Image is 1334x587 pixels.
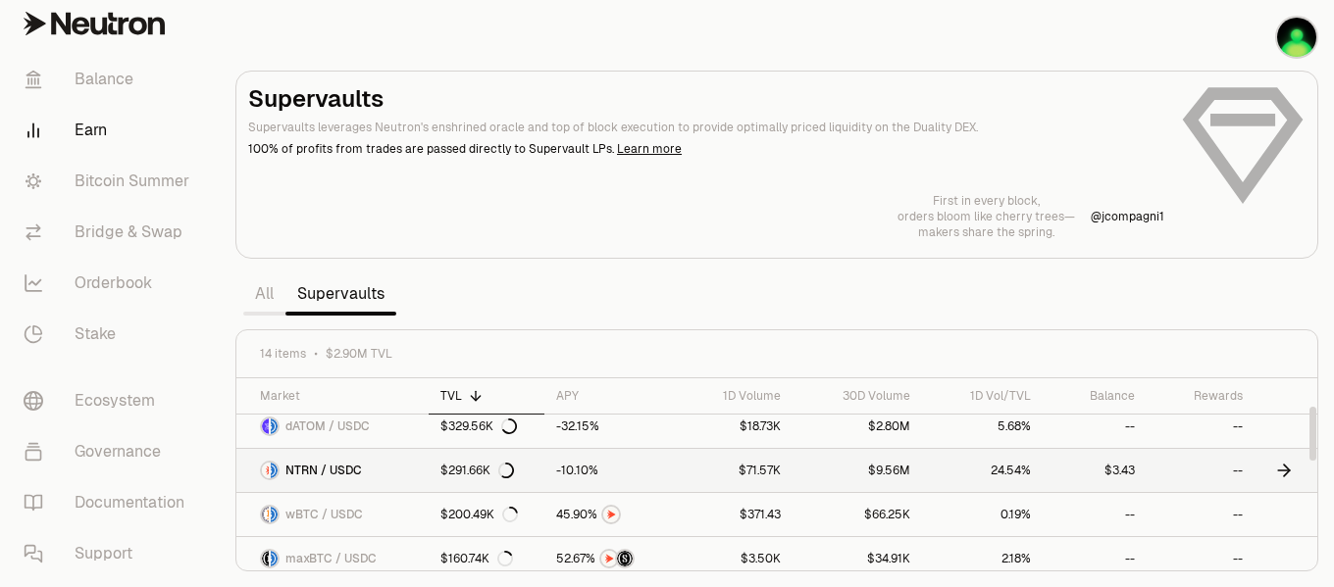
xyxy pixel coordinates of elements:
div: Balance [1054,388,1134,404]
a: $66.25K [793,493,922,536]
a: $18.73K [675,405,793,448]
a: -- [1043,405,1146,448]
a: $34.91K [793,537,922,580]
img: Structured Points [617,551,633,566]
div: Rewards [1158,388,1243,404]
a: NTRN LogoUSDC LogoNTRN / USDC [236,449,429,492]
a: -- [1147,405,1255,448]
a: Balance [8,54,212,105]
a: wBTC LogoUSDC LogowBTC / USDC [236,493,429,536]
a: Documentation [8,477,212,528]
a: Bitcoin Summer [8,156,212,207]
a: 5.68% [922,405,1044,448]
a: -- [1043,493,1146,536]
img: dATOM Logo [262,418,269,434]
span: maxBTC / USDC [285,551,377,566]
div: 1D Vol/TVL [934,388,1032,404]
a: $329.56K [429,405,544,448]
a: 24.54% [922,449,1044,492]
a: Ecosystem [8,375,212,426]
p: @ jcompagni1 [1091,209,1164,224]
div: TVL [440,388,533,404]
img: USDC Logo [271,463,278,478]
button: NTRN [556,505,663,524]
a: -- [1147,537,1255,580]
a: NTRN [544,493,675,536]
img: USDC Logo [271,551,278,566]
a: $160.74K [429,537,544,580]
p: First in every block, [898,193,1075,209]
span: 14 items [260,346,306,362]
a: $71.57K [675,449,793,492]
div: $291.66K [440,463,514,478]
img: NTRN Logo [262,463,269,478]
img: USDC Logo [271,418,278,434]
div: $329.56K [440,418,517,434]
a: -- [1147,493,1255,536]
div: 1D Volume [687,388,781,404]
img: wBTC Logo [262,507,269,522]
p: 100% of profits from trades are passed directly to Supervault LPs. [248,140,1164,158]
a: First in every block,orders bloom like cherry trees—makers share the spring. [898,193,1075,240]
a: $3.50K [675,537,793,580]
a: Orderbook [8,258,212,309]
a: $2.80M [793,405,922,448]
a: @jcompagni1 [1091,209,1164,224]
a: 2.18% [922,537,1044,580]
div: $200.49K [440,507,518,522]
img: maxBTC Logo [262,551,269,566]
a: -- [1147,449,1255,492]
a: Support [8,528,212,579]
a: Governance [8,426,212,477]
p: makers share the spring. [898,224,1075,240]
span: wBTC / USDC [285,507,363,522]
a: 0.19% [922,493,1044,536]
p: orders bloom like cherry trees— [898,209,1075,224]
a: NTRNStructured Points [544,537,675,580]
a: maxBTC LogoUSDC LogomaxBTC / USDC [236,537,429,580]
a: Bridge & Swap [8,207,212,258]
img: USDC Logo [271,507,278,522]
a: $9.56M [793,449,922,492]
span: NTRN / USDC [285,463,362,478]
a: Learn more [617,141,682,157]
span: $2.90M TVL [326,346,392,362]
a: $371.43 [675,493,793,536]
a: Stake [8,309,212,360]
div: APY [556,388,663,404]
img: NTRN [603,507,619,522]
a: $291.66K [429,449,544,492]
div: Market [260,388,417,404]
div: 30D Volume [804,388,910,404]
a: dATOM LogoUSDC LogodATOM / USDC [236,405,429,448]
h2: Supervaults [248,83,1164,115]
button: NTRNStructured Points [556,549,663,568]
a: All [243,274,285,314]
a: $200.49K [429,493,544,536]
img: NTRN [601,551,617,566]
p: Supervaults leverages Neutron's enshrined oracle and top of block execution to provide optimally ... [248,119,1164,136]
a: Earn [8,105,212,156]
a: $3.43 [1043,449,1146,492]
img: Worldnet [1277,18,1316,57]
span: dATOM / USDC [285,418,370,434]
div: $160.74K [440,551,513,566]
a: Supervaults [285,274,396,314]
a: -- [1043,537,1146,580]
